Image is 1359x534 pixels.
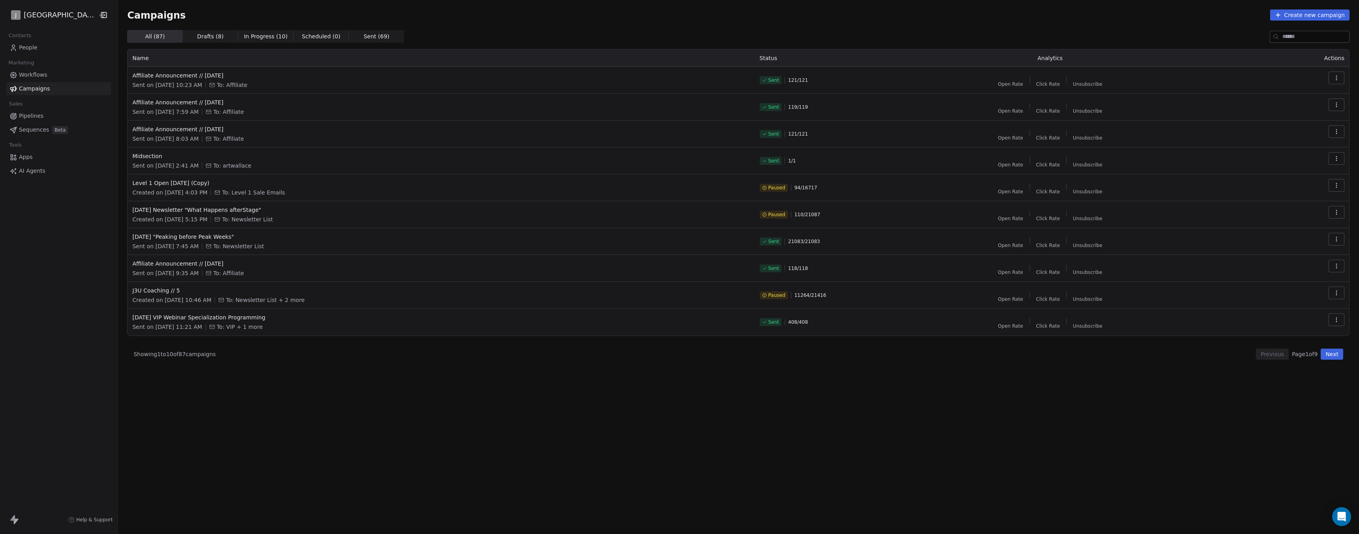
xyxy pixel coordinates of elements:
span: 11264 / 21416 [794,292,826,298]
span: Unsubscribe [1073,81,1102,87]
span: Click Rate [1036,269,1060,275]
th: Actions [1247,49,1349,67]
span: 118 / 118 [788,265,808,272]
span: Click Rate [1036,242,1060,249]
span: Unsubscribe [1073,323,1102,329]
span: Click Rate [1036,108,1060,114]
span: Created on [DATE] 4:03 PM [132,189,207,196]
span: Open Rate [998,215,1023,222]
span: Open Rate [998,108,1023,114]
span: Unsubscribe [1073,296,1102,302]
span: Sent on [DATE] 11:21 AM [132,323,202,331]
span: Sent [768,265,779,272]
span: To: Level 1 Sale Emails [222,189,285,196]
span: People [19,43,38,52]
span: Showing 1 to 10 of 87 campaigns [134,350,216,358]
a: Help & Support [68,517,113,523]
a: Pipelines [6,109,111,123]
span: Open Rate [998,296,1023,302]
span: 119 / 119 [788,104,808,110]
span: [DATE] "Peaking before Peak Weeks" [132,233,750,241]
span: Paused [768,185,785,191]
span: Affiliate Announcement // [DATE] [132,98,750,106]
span: Open Rate [998,81,1023,87]
span: To: Affiliate [213,269,244,277]
span: Click Rate [1036,162,1060,168]
span: Sent on [DATE] 7:59 AM [132,108,199,116]
span: Drafts ( 8 ) [197,32,224,41]
span: Workflows [19,71,47,79]
span: Sent [768,319,779,325]
span: To: VIP + 1 more [217,323,263,331]
span: Click Rate [1036,135,1060,141]
span: 110 / 21087 [794,211,820,218]
span: Campaigns [127,9,186,21]
a: People [6,41,111,54]
th: Name [128,49,755,67]
span: Click Rate [1036,296,1060,302]
button: J[GEOGRAPHIC_DATA] [9,8,93,22]
span: Sent [768,77,779,83]
span: Click Rate [1036,189,1060,195]
span: Sales [6,98,26,110]
span: 121 / 121 [788,77,808,83]
span: Unsubscribe [1073,189,1102,195]
span: Open Rate [998,323,1023,329]
span: Unsubscribe [1073,215,1102,222]
span: Open Rate [998,189,1023,195]
a: AI Agents [6,164,111,177]
span: J [15,11,17,19]
span: Marketing [5,57,38,69]
span: Affiliate Announcement // [DATE] [132,72,750,79]
span: Unsubscribe [1073,135,1102,141]
span: Campaigns [19,85,50,93]
span: Affiliate Announcement // [DATE] [132,125,750,133]
span: Pipelines [19,112,43,120]
span: 21083 / 21083 [788,238,820,245]
span: To: artwallace [213,162,251,170]
span: 408 / 408 [788,319,808,325]
span: Beta [52,126,68,134]
span: Open Rate [998,242,1023,249]
span: Sent on [DATE] 7:45 AM [132,242,199,250]
span: To: Affiliate [213,135,244,143]
span: Tools [6,139,25,151]
span: Unsubscribe [1073,162,1102,168]
button: Previous [1256,349,1289,360]
span: Sent [768,131,779,137]
span: Click Rate [1036,81,1060,87]
span: 121 / 121 [788,131,808,137]
span: To: Newsletter List [222,215,273,223]
span: Open Rate [998,269,1023,275]
span: Help & Support [76,517,113,523]
span: Sequences [19,126,49,134]
span: 94 / 16717 [794,185,817,191]
span: Contacts [5,30,35,42]
span: AI Agents [19,167,45,175]
button: Create new campaign [1270,9,1350,21]
span: Sent on [DATE] 2:41 AM [132,162,199,170]
span: To: Affiliate [213,108,244,116]
span: Level 1 Open [DATE] (Copy) [132,179,750,187]
span: Paused [768,211,785,218]
div: Open Intercom Messenger [1332,507,1351,526]
span: Sent [768,158,779,164]
span: In Progress ( 10 ) [244,32,287,41]
span: Click Rate [1036,215,1060,222]
a: SequencesBeta [6,123,111,136]
span: Created on [DATE] 10:46 AM [132,296,211,304]
th: Status [755,49,854,67]
button: Next [1321,349,1343,360]
span: 1 / 1 [788,158,796,164]
span: To: Newsletter List + 2 more [226,296,305,304]
span: Paused [768,292,785,298]
span: [DATE] Newsletter "What Happens afterStage" [132,206,750,214]
span: Sent on [DATE] 10:23 AM [132,81,202,89]
span: Scheduled ( 0 ) [302,32,341,41]
span: Created on [DATE] 5:15 PM [132,215,207,223]
span: Apps [19,153,33,161]
span: Unsubscribe [1073,108,1102,114]
a: Apps [6,151,111,164]
span: Affiliate Announcement // [DATE] [132,260,750,268]
span: Midsection [132,152,750,160]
